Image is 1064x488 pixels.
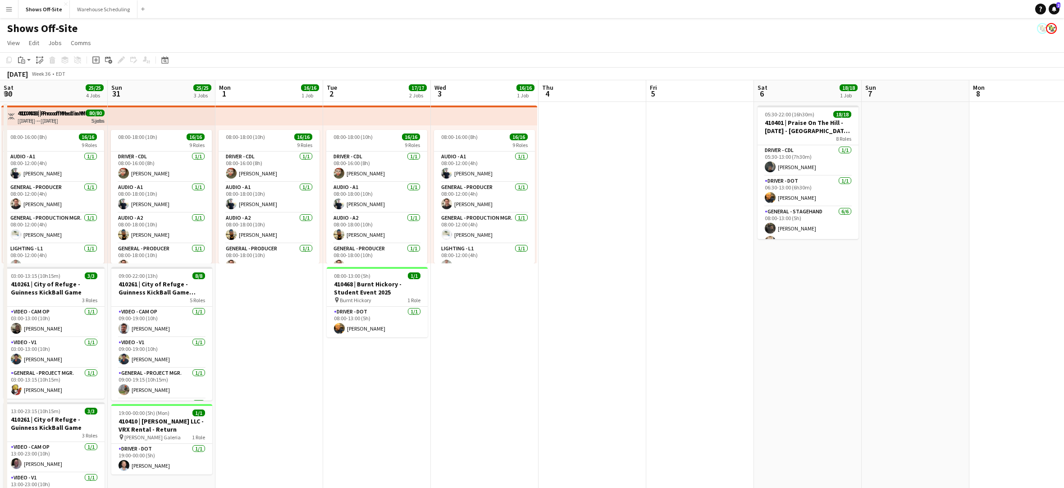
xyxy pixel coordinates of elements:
[7,22,78,35] h1: Shows Off-Site
[56,70,65,77] div: EDT
[7,69,28,78] div: [DATE]
[70,0,137,18] button: Warehouse Scheduling
[1056,2,1060,8] span: 2
[48,39,62,47] span: Jobs
[18,0,70,18] button: Shows Off-Site
[29,39,39,47] span: Edit
[71,39,91,47] span: Comms
[1037,23,1048,34] app-user-avatar: Labor Coordinator
[30,70,52,77] span: Week 36
[4,37,23,49] a: View
[45,37,65,49] a: Jobs
[1049,4,1059,14] a: 2
[1046,23,1057,34] app-user-avatar: Labor Coordinator
[7,39,20,47] span: View
[67,37,95,49] a: Comms
[25,37,43,49] a: Edit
